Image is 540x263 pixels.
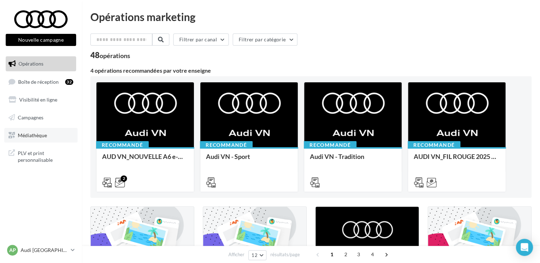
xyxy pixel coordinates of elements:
span: 4 [367,249,378,260]
button: Filtrer par catégorie [233,33,297,46]
div: 48 [90,51,130,59]
span: 12 [252,252,258,258]
a: Visibilité en ligne [4,92,78,107]
span: Boîte de réception [18,78,59,84]
div: 2 [121,175,127,182]
div: Recommandé [304,141,356,149]
span: 1 [326,249,338,260]
div: Recommandé [200,141,253,149]
button: Nouvelle campagne [6,34,76,46]
div: Recommandé [408,141,460,149]
div: AUDI VN_FIL ROUGE 2025 - A1, Q2, Q3, Q5 et Q4 e-tron [414,153,500,167]
span: 3 [353,249,364,260]
p: Audi [GEOGRAPHIC_DATA] 16 [21,247,68,254]
button: Filtrer par canal [173,33,229,46]
span: Visibilité en ligne [19,97,57,103]
div: Audi VN - Tradition [310,153,396,167]
a: Boîte de réception32 [4,74,78,89]
a: Médiathèque [4,128,78,143]
a: PLV et print personnalisable [4,145,78,166]
span: Opérations [18,61,43,67]
div: 4 opérations recommandées par votre enseigne [90,68,531,73]
span: Campagnes [18,114,43,120]
span: AP [9,247,16,254]
div: Recommandé [96,141,149,149]
span: résultats/page [270,251,300,258]
span: Médiathèque [18,132,47,138]
div: opérations [100,52,130,59]
span: 2 [340,249,351,260]
div: 32 [65,79,73,85]
span: PLV et print personnalisable [18,148,73,164]
a: Opérations [4,56,78,71]
div: Audi VN - Sport [206,153,292,167]
div: AUD VN_NOUVELLE A6 e-tron [102,153,188,167]
div: Open Intercom Messenger [516,239,533,256]
a: AP Audi [GEOGRAPHIC_DATA] 16 [6,243,76,257]
a: Campagnes [4,110,78,125]
div: Opérations marketing [90,11,531,22]
button: 12 [248,250,266,260]
span: Afficher [228,251,244,258]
